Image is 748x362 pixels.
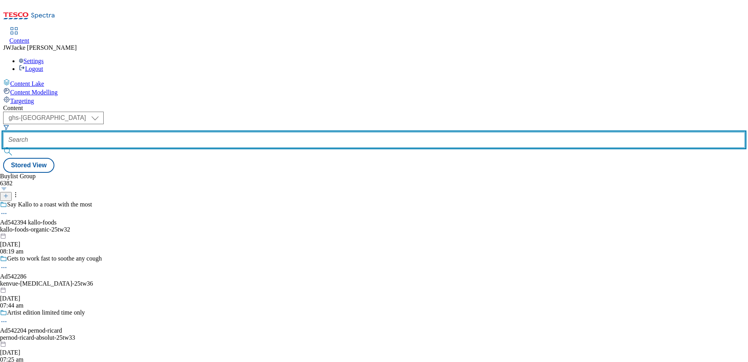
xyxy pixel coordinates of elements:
span: Jacke [PERSON_NAME] [11,44,77,51]
a: Logout [19,65,43,72]
div: Artist edition limited time only [7,309,85,316]
input: Search [3,132,745,148]
span: Targeting [10,98,34,104]
a: Content [9,28,29,44]
span: Content Lake [10,80,44,87]
div: Say Kallo to a roast with the most [7,201,92,208]
span: JW [3,44,11,51]
a: Settings [19,58,44,64]
div: Content [3,105,745,112]
div: Gets to work fast to soothe any cough [7,255,102,262]
svg: Search Filters [3,124,9,130]
button: Stored View [3,158,54,173]
a: Targeting [3,96,745,105]
a: Content Lake [3,79,745,87]
span: Content Modelling [10,89,58,96]
span: Content [9,37,29,44]
a: Content Modelling [3,87,745,96]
